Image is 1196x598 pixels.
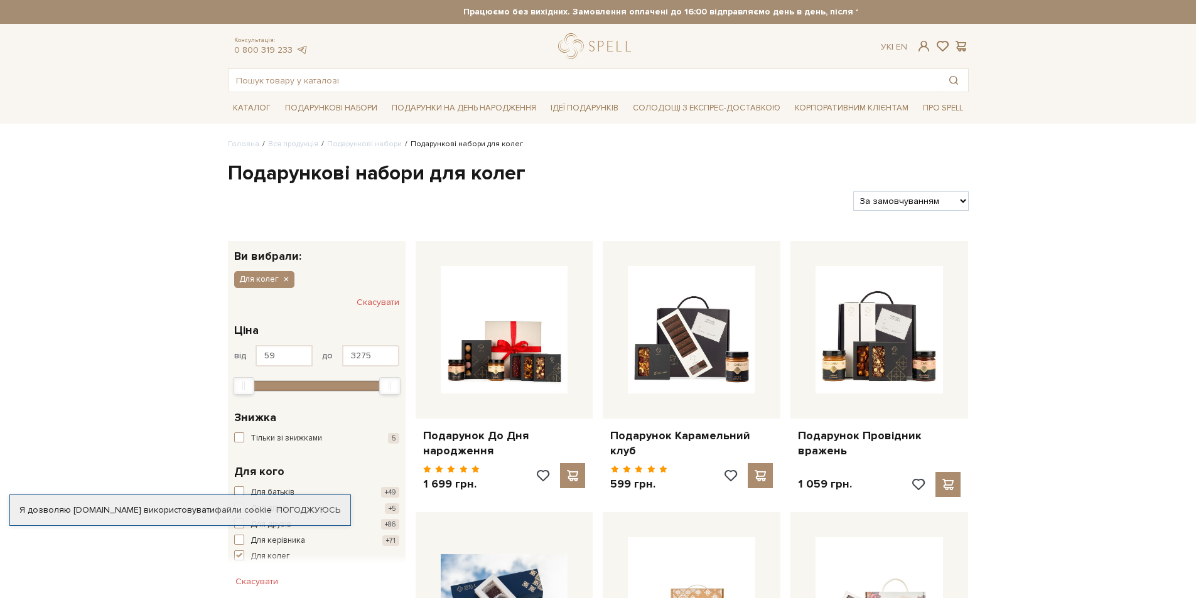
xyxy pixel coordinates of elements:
p: 1 059 грн. [798,477,852,491]
a: Погоджуюсь [276,505,340,516]
span: 5 [388,433,399,444]
a: Солодощі з експрес-доставкою [628,97,785,119]
button: Пошук товару у каталозі [939,69,968,92]
a: файли cookie [215,505,272,515]
a: logo [558,33,637,59]
a: Подарункові набори [327,139,402,149]
span: Для колег [239,274,279,285]
a: Головна [228,139,259,149]
a: En [896,41,907,52]
span: Каталог [228,99,276,118]
span: Консультація: [234,36,308,45]
div: Я дозволяю [DOMAIN_NAME] використовувати [10,505,350,516]
span: Ідеї подарунків [546,99,623,118]
span: до [322,350,333,361]
button: Для колег [234,550,399,563]
span: +5 [385,503,399,514]
li: Подарункові набори для колег [402,139,523,150]
span: | [892,41,893,52]
p: 599 грн. [610,477,667,491]
button: Тільки зі знижками 5 [234,432,399,445]
span: +71 [382,535,399,546]
a: Корпоративним клієнтам [790,97,913,119]
a: telegram [296,45,308,55]
span: Знижка [234,409,276,426]
span: Ціна [234,322,259,339]
span: Подарункові набори [280,99,382,118]
div: Ви вибрали: [228,241,406,262]
a: Вся продукція [268,139,318,149]
a: Подарунок До Дня народження [423,429,586,458]
strong: Працюємо без вихідних. Замовлення оплачені до 16:00 відправляємо день в день, після 16:00 - насту... [339,6,1080,18]
button: Для керівника +71 [234,535,399,547]
span: Для колег [251,550,290,563]
span: +49 [381,487,399,498]
button: Для колег [234,271,294,287]
span: Для керівника [251,535,305,547]
span: Для кого [234,463,284,480]
button: Скасувати [228,572,286,592]
div: Ук [881,41,907,53]
button: Для батьків +49 [234,486,399,499]
button: Скасувати [357,292,399,312]
div: Max [379,377,401,395]
div: Min [233,377,254,395]
span: Про Spell [918,99,968,118]
a: Подарунок Карамельний клуб [610,429,773,458]
span: +86 [381,519,399,530]
input: Ціна [256,345,313,366]
span: Для батьків [251,486,294,499]
span: від [234,350,246,361]
p: 1 699 грн. [423,477,480,491]
span: Тільки зі знижками [251,432,322,445]
input: Ціна [342,345,399,366]
span: Подарунки на День народження [387,99,541,118]
a: Подарунок Провідник вражень [798,429,961,458]
h1: Подарункові набори для колег [228,161,969,187]
a: 0 800 319 233 [234,45,293,55]
input: Пошук товару у каталозі [229,69,939,92]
